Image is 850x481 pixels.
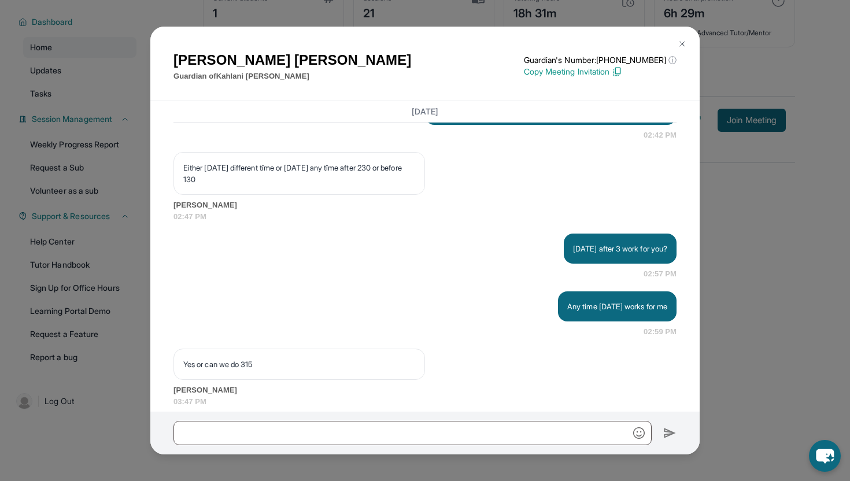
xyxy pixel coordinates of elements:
h3: [DATE] [173,106,677,117]
h1: [PERSON_NAME] [PERSON_NAME] [173,50,411,71]
button: chat-button [809,440,841,472]
span: [PERSON_NAME] [173,199,677,211]
span: 02:47 PM [173,211,677,223]
p: Copy Meeting Invitation [524,66,677,77]
p: Guardian's Number: [PHONE_NUMBER] [524,54,677,66]
p: Either [DATE] different tîme or [DATE] any tîme after 230 or before 130 [183,162,415,185]
p: Guardian of Kahlani [PERSON_NAME] [173,71,411,82]
img: Emoji [633,427,645,439]
span: ⓘ [668,54,677,66]
p: Yes or can we do 315 [183,358,415,370]
img: Close Icon [678,39,687,49]
p: [DATE] after 3 work for you? [573,243,667,254]
span: 02:57 PM [644,268,677,280]
span: [PERSON_NAME] [173,384,677,396]
span: 02:59 PM [644,326,677,338]
img: Send icon [663,426,677,440]
p: Any time [DATE] works for me [567,301,667,312]
span: 03:47 PM [173,396,677,408]
img: Copy Icon [612,66,622,77]
span: 02:42 PM [644,129,677,141]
